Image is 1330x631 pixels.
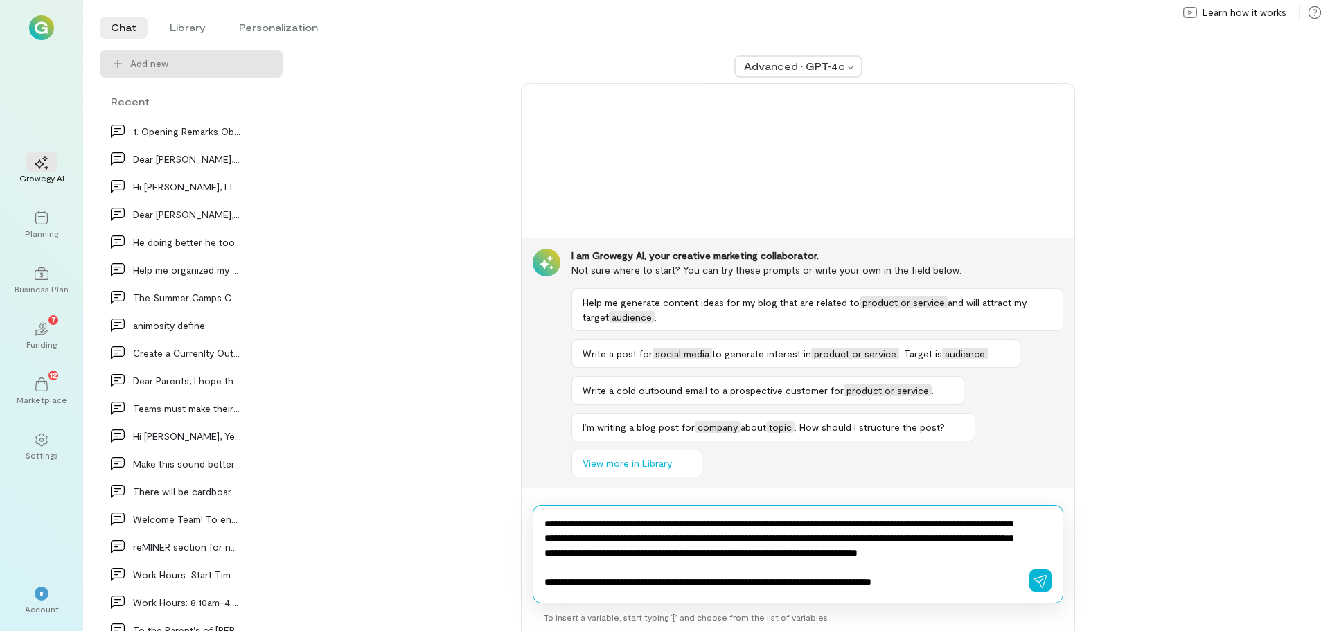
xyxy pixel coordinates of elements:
a: Settings [17,422,66,472]
span: Help me generate content ideas for my blog that are related to [583,296,860,308]
span: topic [766,421,795,433]
span: product or service [860,296,948,308]
span: View more in Library [583,456,672,470]
span: product or service [844,384,932,396]
div: Account [25,603,59,614]
button: View more in Library [571,450,702,477]
span: about [741,421,766,433]
div: To insert a variable, start typing ‘[’ and choose from the list of variables [533,603,1063,631]
div: Growegy AI [19,172,64,184]
div: Dear [PERSON_NAME], I wanted to follow up on our… [133,207,241,222]
div: He doing better he took a very long nap and think… [133,235,241,249]
div: reMINER section for newsletter for camp staff li… [133,540,241,554]
li: Personalization [228,17,329,39]
li: Library [159,17,217,39]
div: Recent [100,94,283,109]
span: I’m writing a blog post for [583,421,695,433]
a: Planning [17,200,66,250]
div: There will be cardboard boomerangs ready that the… [133,484,241,499]
button: Write a post forsocial mediato generate interest inproduct or service. Target isaudience. [571,339,1020,368]
div: Make this sound better I also have a question:… [133,456,241,471]
span: Learn how it works [1203,6,1286,19]
div: Dear Parents, I hope this message finds you well.… [133,373,241,388]
div: Welcome Team! To ensure a successful and enjoyabl… [133,512,241,526]
div: animosity define [133,318,241,332]
div: 1. Opening Remarks Objective: Discuss recent cam… [133,124,241,139]
a: Funding [17,311,66,361]
span: . [988,348,990,359]
div: Advanced · GPT‑4o [744,60,844,73]
div: Teams must make their way to the welcome center a… [133,401,241,416]
span: Write a post for [583,348,653,359]
div: Planning [25,228,58,239]
div: Funding [26,339,57,350]
div: Business Plan [15,283,69,294]
span: . [655,311,657,323]
span: product or service [811,348,899,359]
span: social media [653,348,712,359]
div: Hi [PERSON_NAME], I tried calling but couldn't get throu… [133,179,241,194]
span: company [695,421,741,433]
div: Work Hours: Start Time: 8:10 AM End Time: 4:35 P… [133,567,241,582]
button: Help me generate content ideas for my blog that are related toproduct or serviceand will attract ... [571,288,1063,331]
span: to generate interest in [712,348,811,359]
div: Hi [PERSON_NAME], Yes, you are correct. When I pull spec… [133,429,241,443]
div: The Summer Camps Coordinator is responsible to do… [133,290,241,305]
li: Chat [100,17,148,39]
div: *Account [17,576,66,625]
div: Create a Currenlty Out of the office message for… [133,346,241,360]
span: . How should I structure the post? [795,421,945,433]
a: Business Plan [17,256,66,305]
span: audience [609,311,655,323]
span: . [932,384,934,396]
a: Marketplace [17,366,66,416]
span: 12 [50,368,57,381]
button: Write a cold outbound email to a prospective customer forproduct or service. [571,376,964,405]
span: Add new [130,57,168,71]
div: Dear [PERSON_NAME], I hope this message finds yo… [133,152,241,166]
button: I’m writing a blog post forcompanyabouttopic. How should I structure the post? [571,413,975,441]
div: Work Hours: 8:10am-4:35pm with a 30-minute… [133,595,241,610]
div: Marketplace [17,394,67,405]
div: I am Growegy AI, your creative marketing collaborator. [571,249,1063,263]
span: . Target is [899,348,942,359]
a: Growegy AI [17,145,66,195]
span: Write a cold outbound email to a prospective customer for [583,384,844,396]
span: audience [942,348,988,359]
div: Settings [26,450,58,461]
div: Not sure where to start? You can try these prompts or write your own in the field below. [571,263,1063,277]
span: 7 [51,313,56,326]
div: Help me organized my thoughts of how to communica… [133,263,241,277]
